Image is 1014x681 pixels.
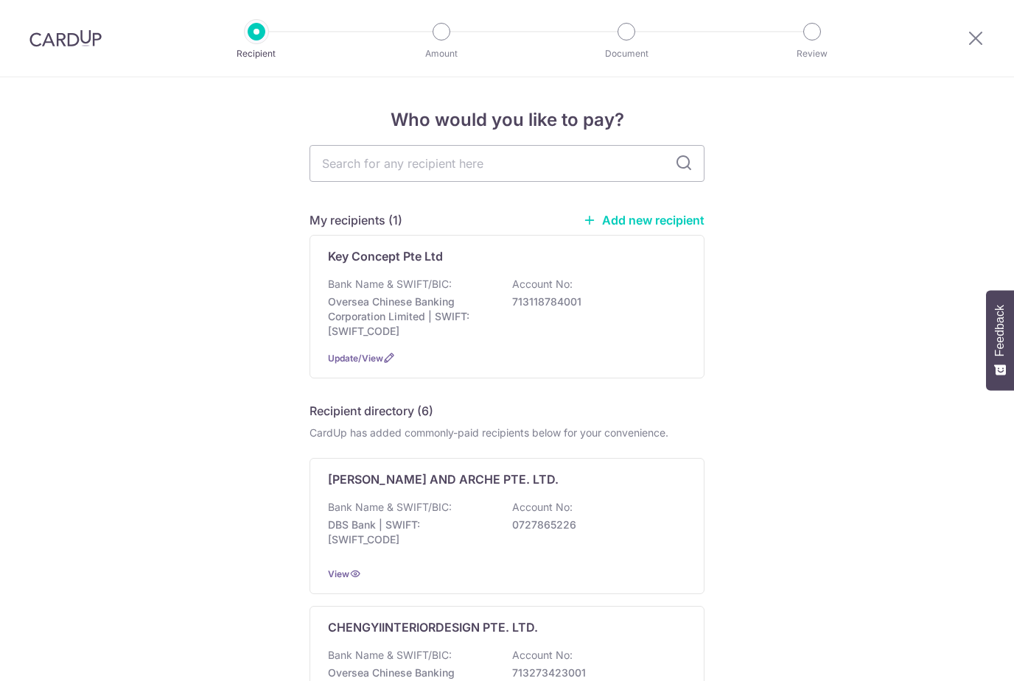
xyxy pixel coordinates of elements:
p: Oversea Chinese Banking Corporation Limited | SWIFT: [SWIFT_CODE] [328,294,493,339]
a: Update/View [328,353,383,364]
p: 713273423001 [512,666,677,680]
p: DBS Bank | SWIFT: [SWIFT_CODE] [328,518,493,547]
p: Bank Name & SWIFT/BIC: [328,277,452,292]
p: Review [758,46,867,61]
p: Amount [387,46,496,61]
p: [PERSON_NAME] AND ARCHE PTE. LTD. [328,470,559,488]
p: Bank Name & SWIFT/BIC: [328,648,452,663]
p: 713118784001 [512,294,677,309]
button: Feedback - Show survey [986,290,1014,390]
p: 0727865226 [512,518,677,532]
p: Account No: [512,500,573,515]
p: Key Concept Pte Ltd [328,247,443,265]
h5: My recipients (1) [310,211,402,229]
p: Bank Name & SWIFT/BIC: [328,500,452,515]
p: Account No: [512,277,573,292]
img: CardUp [29,29,102,47]
h5: Recipient directory (6) [310,402,433,420]
p: Account No: [512,648,573,663]
p: Recipient [202,46,311,61]
div: CardUp has added commonly-paid recipients below for your convenience. [310,426,704,440]
p: Document [572,46,681,61]
a: View [328,568,349,579]
h4: Who would you like to pay? [310,107,704,133]
p: CHENGYIINTERIORDESIGN PTE. LTD. [328,618,538,636]
a: Add new recipient [583,213,704,227]
input: Search for any recipient here [310,145,704,182]
span: Feedback [993,305,1007,356]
